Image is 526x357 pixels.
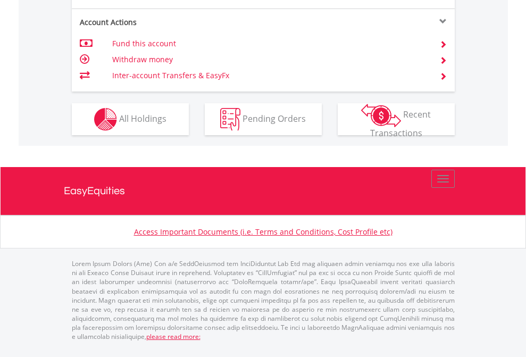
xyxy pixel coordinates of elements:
[72,103,189,135] button: All Holdings
[220,108,240,131] img: pending_instructions-wht.png
[146,332,201,341] a: please read more:
[119,112,166,124] span: All Holdings
[94,108,117,131] img: holdings-wht.png
[72,259,455,341] p: Lorem Ipsum Dolors (Ame) Con a/e SeddOeiusmod tem InciDiduntut Lab Etd mag aliquaen admin veniamq...
[205,103,322,135] button: Pending Orders
[112,36,427,52] td: Fund this account
[338,103,455,135] button: Recent Transactions
[112,68,427,84] td: Inter-account Transfers & EasyFx
[64,167,463,215] a: EasyEquities
[72,17,263,28] div: Account Actions
[361,104,401,127] img: transactions-zar-wht.png
[134,227,393,237] a: Access Important Documents (i.e. Terms and Conditions, Cost Profile etc)
[243,112,306,124] span: Pending Orders
[112,52,427,68] td: Withdraw money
